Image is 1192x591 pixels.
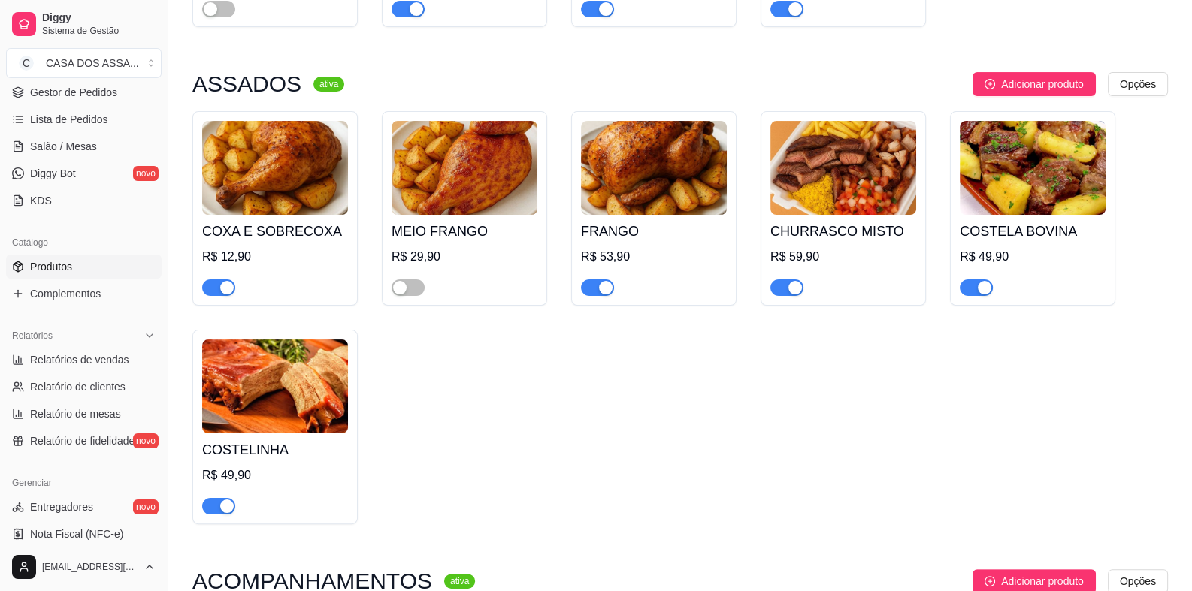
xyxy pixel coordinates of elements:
h4: FRANGO [581,221,727,242]
h4: CHURRASCO MISTO [770,221,916,242]
div: R$ 29,90 [392,248,537,266]
span: Diggy Bot [30,166,76,181]
span: Salão / Mesas [30,139,97,154]
span: Nota Fiscal (NFC-e) [30,526,123,541]
h3: ACOMPANHAMENTOS [192,572,432,590]
span: KDS [30,193,52,208]
span: Relatório de fidelidade [30,433,135,448]
div: R$ 12,90 [202,248,348,266]
a: KDS [6,188,162,213]
a: Entregadoresnovo [6,495,162,519]
h4: MEIO FRANGO [392,221,537,242]
div: CASA DOS ASSA ... [46,56,139,71]
a: Nota Fiscal (NFC-e) [6,522,162,546]
h4: COSTELA BOVINA [960,221,1106,242]
button: Adicionar produto [973,72,1096,96]
sup: ativa [444,574,475,589]
h3: ASSADOS [192,75,301,93]
a: Salão / Mesas [6,134,162,158]
span: Diggy [42,11,156,25]
span: Complementos [30,286,101,301]
img: product-image [960,121,1106,215]
a: Lista de Pedidos [6,107,162,131]
span: Relatório de clientes [30,379,126,394]
span: Gestor de Pedidos [30,85,117,100]
img: product-image [770,121,916,215]
a: Gestor de Pedidos [6,80,162,104]
span: C [19,56,34,71]
span: Entregadores [30,499,93,514]
button: [EMAIL_ADDRESS][DOMAIN_NAME] [6,549,162,585]
a: Relatório de mesas [6,402,162,426]
img: product-image [202,339,348,433]
a: DiggySistema de Gestão [6,6,162,42]
span: Sistema de Gestão [42,25,156,37]
a: Produtos [6,255,162,279]
img: product-image [202,121,348,215]
span: Opções [1120,573,1156,589]
span: plus-circle [985,79,995,89]
a: Relatórios de vendas [6,348,162,372]
div: R$ 53,90 [581,248,727,266]
button: Opções [1108,72,1168,96]
a: Relatório de clientes [6,375,162,399]
span: Relatórios [12,330,53,342]
span: Lista de Pedidos [30,112,108,127]
span: Adicionar produto [1001,76,1084,92]
div: Gerenciar [6,471,162,495]
span: Opções [1120,76,1156,92]
a: Relatório de fidelidadenovo [6,429,162,453]
span: Produtos [30,259,72,274]
sup: ativa [313,77,344,92]
div: Catálogo [6,231,162,255]
h4: COXA E SOBRECOXA [202,221,348,242]
div: R$ 59,90 [770,248,916,266]
a: Diggy Botnovo [6,161,162,185]
span: plus-circle [985,576,995,586]
span: [EMAIL_ADDRESS][DOMAIN_NAME] [42,561,138,573]
div: R$ 49,90 [960,248,1106,266]
span: Relatório de mesas [30,406,121,421]
h4: COSTELINHA [202,439,348,460]
span: Relatórios de vendas [30,352,129,367]
a: Complementos [6,282,162,306]
img: product-image [581,121,727,215]
button: Select a team [6,48,162,78]
img: product-image [392,121,537,215]
div: R$ 49,90 [202,466,348,484]
span: Adicionar produto [1001,573,1084,589]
